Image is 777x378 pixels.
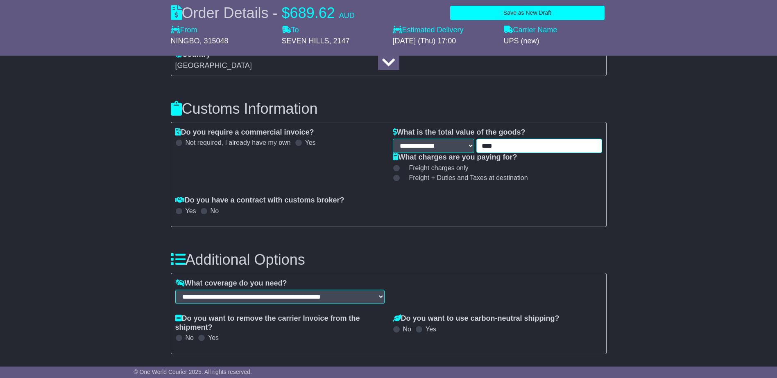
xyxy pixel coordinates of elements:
label: Yes [186,207,196,215]
label: Not required, I already have my own [186,139,291,146]
span: , 315048 [200,37,229,45]
span: SEVEN HILLS [282,37,329,45]
span: © One World Courier 2025. All rights reserved. [134,369,252,375]
label: Do you want to use carbon-neutral shipping? [393,314,560,323]
label: Yes [305,139,316,146]
label: What coverage do you need? [175,279,287,288]
label: Do you want to remove the carrier Invoice from the shipment? [175,314,385,332]
span: $ [282,4,290,21]
div: Order Details - [171,4,355,22]
label: Estimated Delivery [393,26,496,35]
label: What is the total value of the goods? [393,128,526,137]
div: UPS (new) [504,37,607,46]
label: No [211,207,219,215]
span: , 2147 [329,37,350,45]
div: [DATE] (Thu) 17:00 [393,37,496,46]
span: Freight + Duties and Taxes at destination [409,174,528,182]
h3: Customs Information [171,101,607,117]
span: [GEOGRAPHIC_DATA] [175,61,252,70]
label: Carrier Name [504,26,557,35]
label: What charges are you paying for? [393,153,517,162]
span: NINGBO [171,37,200,45]
label: No [403,325,411,333]
button: Save as New Draft [450,6,604,20]
label: From [171,26,197,35]
label: Freight charges only [399,164,469,172]
h3: Additional Options [171,252,607,268]
label: Yes [208,334,219,342]
label: Do you require a commercial invoice? [175,128,314,137]
span: 689.62 [290,4,335,21]
label: To [282,26,299,35]
label: Do you have a contract with customs broker? [175,196,344,205]
label: No [186,334,194,342]
label: Yes [426,325,436,333]
span: AUD [339,11,355,20]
